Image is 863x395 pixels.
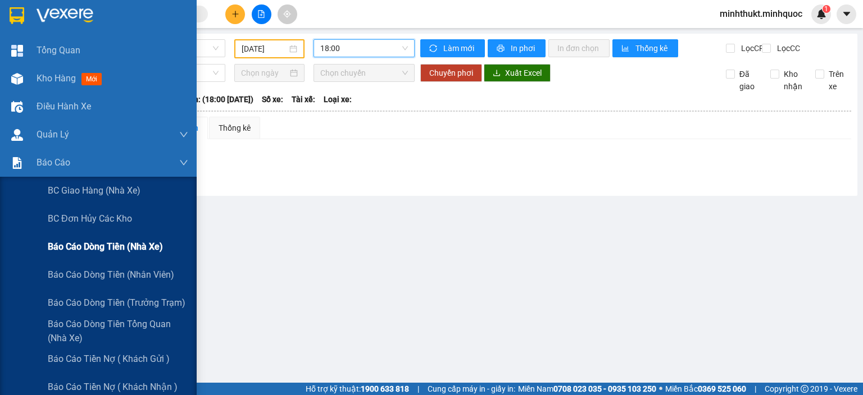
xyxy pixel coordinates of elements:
[429,44,439,53] span: sync
[81,73,102,85] span: mới
[659,387,662,391] span: ⚪️
[824,68,852,93] span: Trên xe
[241,67,287,79] input: Chọn ngày
[553,384,656,393] strong: 0708 023 035 - 0935 103 250
[11,101,23,113] img: warehouse-icon
[497,44,506,53] span: printer
[779,68,807,93] span: Kho nhận
[420,39,485,57] button: syncLàm mới
[842,9,852,19] span: caret-down
[698,384,746,393] strong: 0369 525 060
[48,183,140,197] span: BC giao hàng (nhà xe)
[824,5,828,13] span: 1
[324,93,352,105] span: Loại xe:
[837,4,856,24] button: caret-down
[306,383,409,395] span: Hỗ trợ kỹ thuật:
[420,64,482,82] button: Chuyển phơi
[48,240,163,254] span: Báo cáo dòng tiền (nhà xe)
[10,7,24,24] img: logo-vxr
[48,296,185,310] span: Báo cáo dòng tiền (trưởng trạm)
[11,45,23,57] img: dashboard-icon
[711,7,811,21] span: minhthukt.minhquoc
[242,43,287,55] input: 05/09/2025
[37,155,70,169] span: Báo cáo
[37,127,69,141] span: Quản Lý
[320,40,408,57] span: 18:00
[48,212,132,226] span: BC đơn hủy các kho
[37,73,76,84] span: Kho hàng
[48,352,170,366] span: Báo cáo tiền nợ ( khách gửi )
[635,42,669,54] span: Thống kê
[361,384,409,393] strong: 1900 633 818
[737,42,766,54] span: Lọc CR
[443,42,476,54] span: Làm mới
[262,93,283,105] span: Số xe:
[179,130,188,139] span: down
[823,5,830,13] sup: 1
[11,73,23,85] img: warehouse-icon
[735,68,762,93] span: Đã giao
[801,385,809,393] span: copyright
[665,383,746,395] span: Miền Bắc
[548,39,610,57] button: In đơn chọn
[417,383,419,395] span: |
[621,44,631,53] span: bar-chart
[612,39,678,57] button: bar-chartThống kê
[252,4,271,24] button: file-add
[755,383,756,395] span: |
[257,10,265,18] span: file-add
[283,10,291,18] span: aim
[484,64,551,82] button: downloadXuất Excel
[773,42,802,54] span: Lọc CC
[48,268,174,282] span: Báo cáo dòng tiền (nhân viên)
[816,9,826,19] img: icon-new-feature
[292,93,315,105] span: Tài xế:
[225,4,245,24] button: plus
[48,380,178,394] span: Báo cáo tiền nợ ( khách nhận )
[278,4,297,24] button: aim
[231,10,239,18] span: plus
[179,158,188,167] span: down
[488,39,546,57] button: printerIn phơi
[171,93,253,105] span: Chuyến: (18:00 [DATE])
[320,65,408,81] span: Chọn chuyến
[11,157,23,169] img: solution-icon
[428,383,515,395] span: Cung cấp máy in - giấy in:
[11,129,23,141] img: warehouse-icon
[511,42,537,54] span: In phơi
[518,383,656,395] span: Miền Nam
[48,317,188,345] span: Báo cáo dòng tiền tổng quan (nhà xe)
[37,99,91,113] span: Điều hành xe
[37,43,80,57] span: Tổng Quan
[219,122,251,134] div: Thống kê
